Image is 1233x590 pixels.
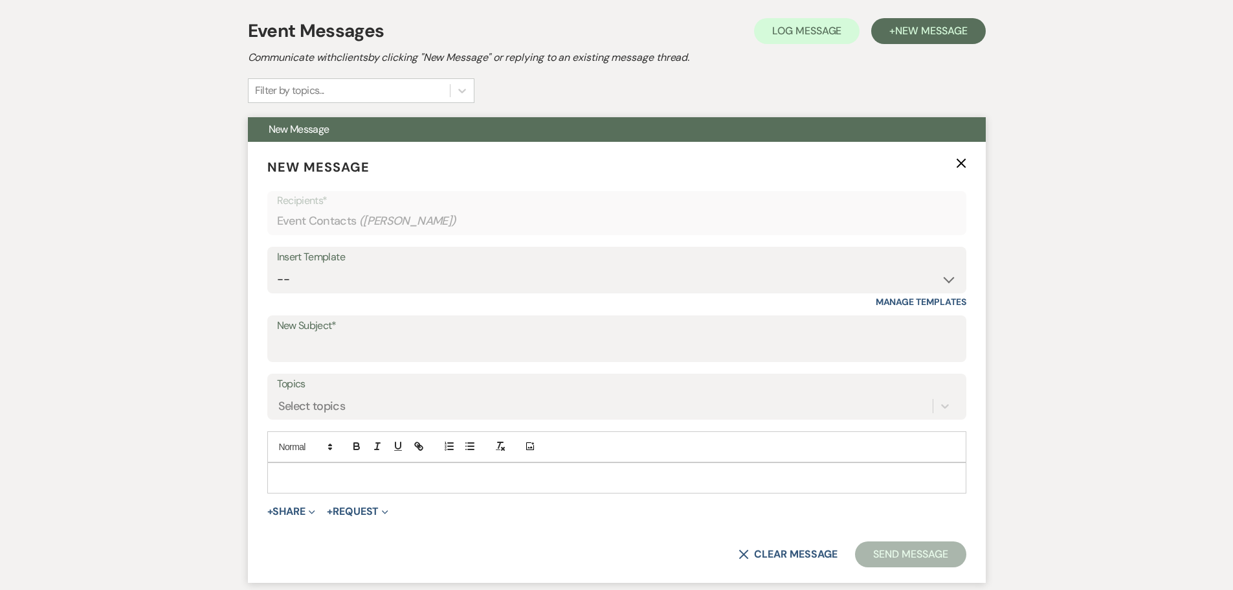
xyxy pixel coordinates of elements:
button: Share [267,506,316,517]
h2: Communicate with clients by clicking "New Message" or replying to an existing message thread. [248,50,986,65]
span: New Message [267,159,370,176]
span: + [327,506,333,517]
span: + [267,506,273,517]
h1: Event Messages [248,17,384,45]
a: Manage Templates [876,296,966,308]
button: Send Message [855,541,966,567]
label: New Subject* [277,317,957,335]
button: Request [327,506,388,517]
label: Topics [277,375,957,394]
button: +New Message [871,18,985,44]
p: Recipients* [277,192,957,209]
span: Log Message [772,24,841,38]
span: ( [PERSON_NAME] ) [359,212,456,230]
button: Log Message [754,18,860,44]
div: Event Contacts [277,209,957,234]
span: New Message [269,122,329,136]
div: Filter by topics... [255,83,324,98]
div: Select topics [278,397,346,414]
div: Insert Template [277,248,957,267]
button: Clear message [739,549,837,560]
span: New Message [895,24,967,38]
